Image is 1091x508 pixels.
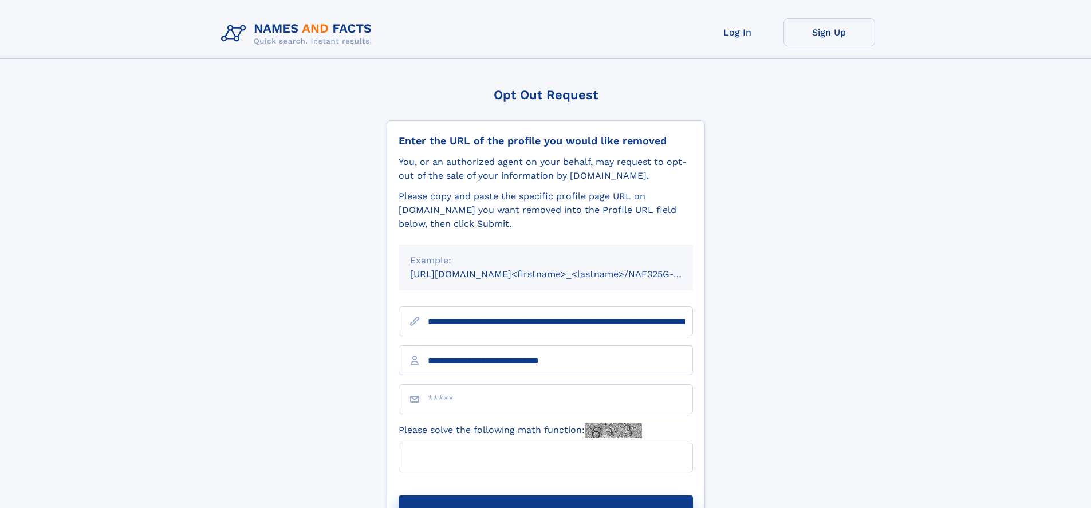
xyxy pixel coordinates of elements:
[399,155,693,183] div: You, or an authorized agent on your behalf, may request to opt-out of the sale of your informatio...
[783,18,875,46] a: Sign Up
[216,18,381,49] img: Logo Names and Facts
[399,135,693,147] div: Enter the URL of the profile you would like removed
[410,269,715,279] small: [URL][DOMAIN_NAME]<firstname>_<lastname>/NAF325G-xxxxxxxx
[399,190,693,231] div: Please copy and paste the specific profile page URL on [DOMAIN_NAME] you want removed into the Pr...
[410,254,682,267] div: Example:
[399,423,642,438] label: Please solve the following math function:
[387,88,705,102] div: Opt Out Request
[692,18,783,46] a: Log In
